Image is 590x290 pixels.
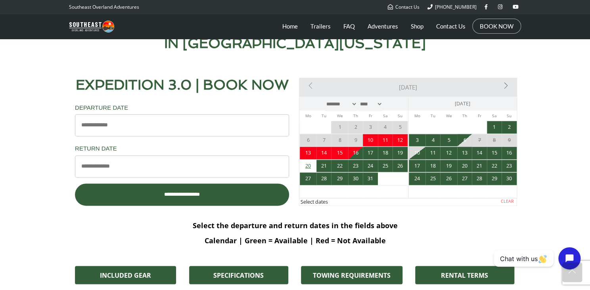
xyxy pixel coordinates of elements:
span: Day in the past [393,121,407,134]
span: Booked Rules: This is earlier than allowed by our advance reservation rules. [363,134,377,147]
a: 24 [409,172,426,185]
span: Day in the past [378,121,393,134]
a: 3 [409,134,426,147]
a: 15 [487,147,502,159]
a: 13 [457,147,472,159]
h2: IN [GEOGRAPHIC_DATA][US_STATE] [73,36,517,50]
a: [DATE] [370,78,446,97]
p: Southeast Overland Adventures [69,2,139,12]
a: Home [282,16,298,36]
a: 10 [409,147,426,159]
span: Friday [363,113,377,118]
a: 21 [472,160,487,172]
span: Tuesday [317,113,331,118]
a: 16 [502,147,516,159]
a: 2 [502,121,516,134]
span: INCLUDED GEAR [100,272,151,278]
a: 21 [316,160,331,172]
a: 30 [502,172,516,185]
a: 25 [425,172,440,185]
a: Contact Us [388,4,420,10]
a: 29 [331,172,348,185]
a: 31 [363,172,377,185]
span: Wednesday [441,113,457,118]
a: 18 [378,147,393,159]
a: FAQ [343,16,355,36]
span: Booked [316,147,331,159]
span: Day in the past [300,134,317,147]
a: 19 [440,160,457,172]
a: Shop [411,16,423,36]
a: 1 [487,121,502,134]
span: SPECIFICATIONS [213,272,264,278]
a: INCLUDED GEAR [75,266,176,284]
a: 26 [393,160,407,172]
div: [DATE] [408,97,517,111]
a: 23 [502,160,516,172]
a: 4 [425,134,440,147]
span: Available (1) Rules: Not check-in [440,134,457,147]
span: Thursday [458,113,472,118]
span: Sunday [502,113,516,118]
span: RENTAL TERMS [441,272,488,278]
span: Monday [409,113,425,118]
a: 28 [316,172,331,185]
span: Booked [393,134,407,147]
span: Friday [472,113,487,118]
span: Saturday [378,113,392,118]
a: 24 [363,160,377,172]
a: Trailers [310,16,331,36]
a: 30 [348,172,363,185]
span: Day in the past [348,134,363,147]
span: Contact Us [395,4,420,10]
a: Adventures [368,16,398,36]
a: 19 [393,147,407,159]
span: Tuesday [426,113,440,118]
a: BOOK NOW [480,22,513,30]
span: Thursday [349,113,363,118]
a: 17 [409,160,426,172]
label: Return Date [75,144,117,153]
a: Clear [500,198,515,206]
span: Wednesday [331,113,348,118]
span: [PHONE_NUMBER] [435,4,477,10]
a: 29 [487,172,502,185]
span: Day in the past [331,134,348,147]
a: 11 [425,147,440,159]
span: Not available Rules: Not stay-in, Not check-in, Not check-out [487,134,502,147]
span: Sunday [393,113,407,118]
b: Calendar | Green = Available | Red = Not Available [205,236,386,245]
span: Not available Rules: Not stay-in, Not check-in, Not check-out [502,134,516,147]
a: 26 [440,172,457,185]
span: TOWING REQUIREMENTS [313,272,391,278]
span: Not available Rules: Not stay-in, Not check-in, Not check-out [472,134,487,147]
a: 16 [348,147,363,159]
span: Day in the past [331,121,348,134]
a: 12 [440,147,457,159]
h2: EXPEDITION 3.0 | BOOK NOW [73,78,291,92]
span: Monday [300,113,316,118]
a: 20 [457,160,472,172]
span: Booked [300,147,317,159]
a: 22 [487,160,502,172]
a: [PHONE_NUMBER] [427,4,477,10]
a: SPECIFICATIONS [189,266,288,284]
span: Day in the past [363,121,377,134]
span: Booked [378,134,393,147]
img: Southeast Overland Adventures [69,21,114,32]
a: 22 [331,160,348,172]
a: Contact Us [436,16,465,36]
span: Saturday [487,113,501,118]
span: Available (1) Rules: Not check-in [457,134,472,147]
b: Select the departure and return dates in the fields above [193,221,398,230]
span: Day in the past [348,121,363,134]
a: RENTAL TERMS [415,266,514,284]
a: 25 [378,160,393,172]
a: TOWING REQUIREMENTS [301,266,402,284]
span: Booked [331,147,348,159]
label: Departure Date [75,103,128,112]
a: 27 [300,172,317,185]
span: Day in the past [316,134,331,147]
a: 14 [472,147,487,159]
a: 23 [348,160,363,172]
